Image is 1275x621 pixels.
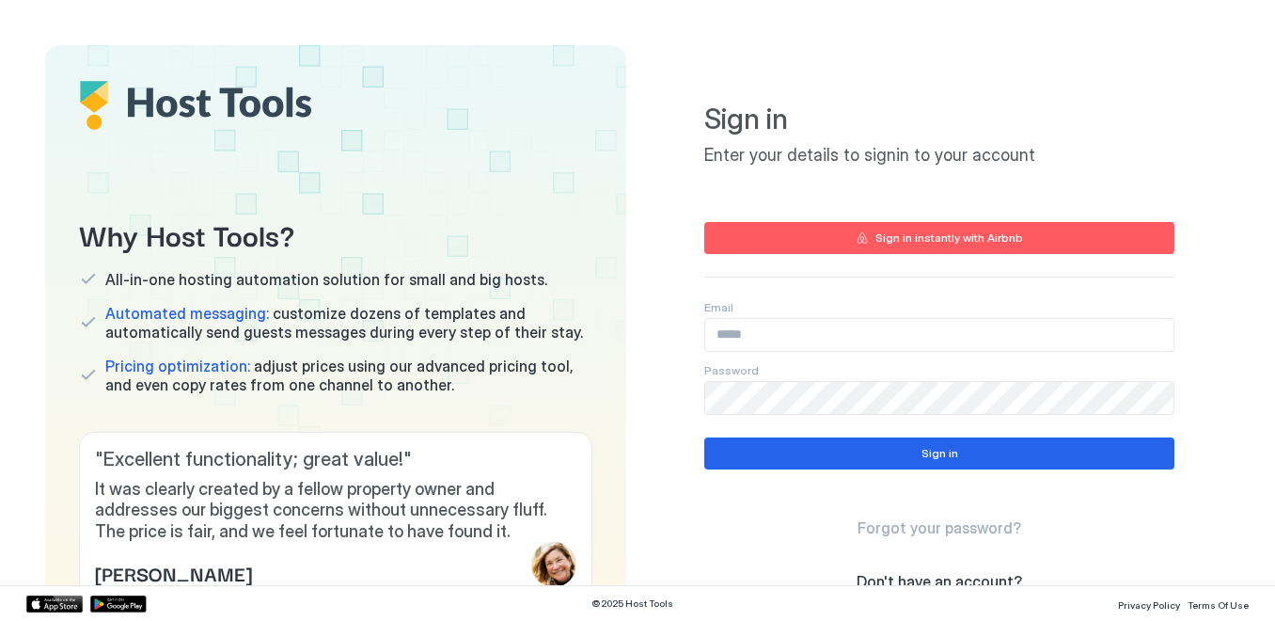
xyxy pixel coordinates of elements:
div: Sign in [921,445,958,462]
span: Pricing optimization: [105,357,250,375]
span: Why Host Tools? [79,213,592,255]
span: Password [704,363,759,377]
span: " Excellent functionality; great value! " [95,448,576,471]
span: © 2025 Host Tools [591,597,673,610]
a: Google Play Store [90,596,147,613]
input: Input Field [705,319,1173,351]
a: Forgot your password? [858,518,1021,538]
span: Privacy Policy [1118,599,1180,611]
a: App Store [26,596,83,613]
a: Terms Of Use [1188,594,1249,613]
div: profile [531,542,576,587]
input: Input Field [705,382,1173,414]
span: adjust prices using our advanced pricing tool, and even copy rates from one channel to another. [105,357,592,394]
span: Sign in [704,102,1174,137]
span: It was clearly created by a fellow property owner and addresses our biggest concerns without unne... [95,479,576,543]
span: Don't have an account? [857,572,1022,591]
span: Terms Of Use [1188,599,1249,611]
span: [PERSON_NAME] [95,559,252,587]
a: Privacy Policy [1118,594,1180,613]
div: Sign in instantly with Airbnb [875,230,1023,247]
span: Email [704,300,733,314]
button: Sign in [704,438,1174,470]
button: Sign in instantly with Airbnb [704,222,1174,254]
span: Forgot your password? [858,518,1021,537]
span: Automated messaging: [105,304,269,323]
span: Enter your details to signin to your account [704,145,1174,167]
span: All-in-one hosting automation solution for small and big hosts. [105,270,547,289]
span: customize dozens of templates and automatically send guests messages during every step of their s... [105,304,592,342]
